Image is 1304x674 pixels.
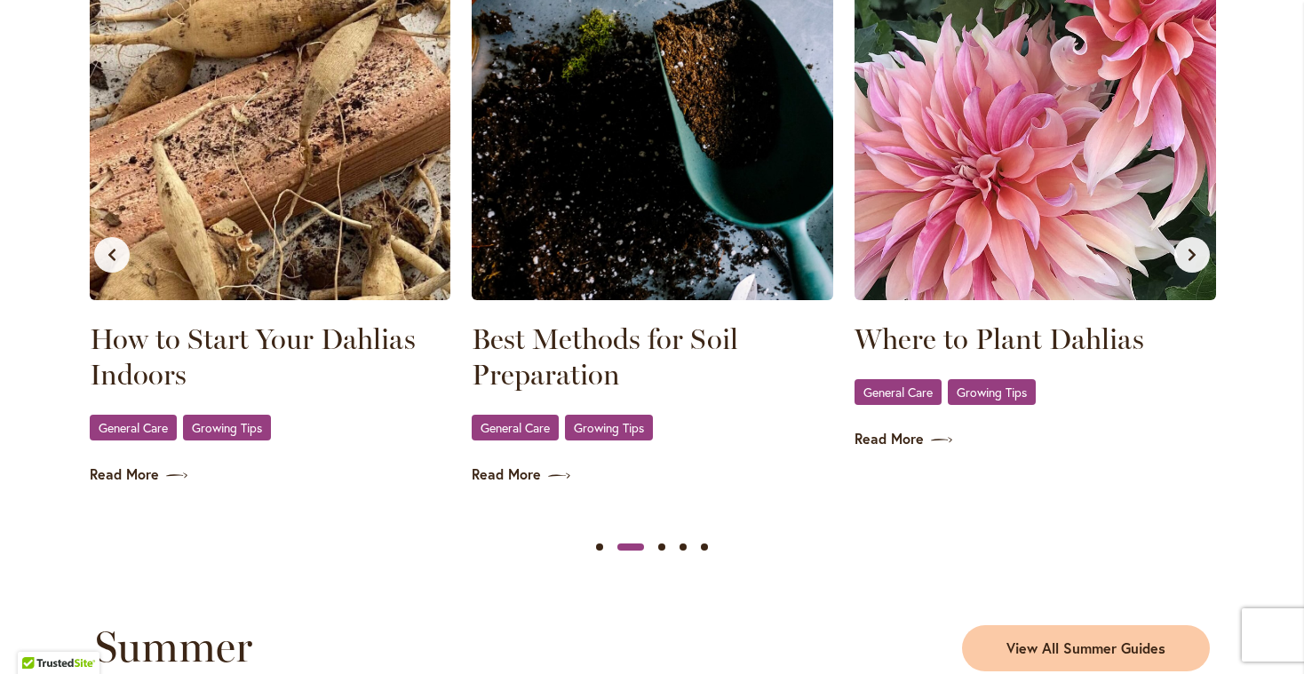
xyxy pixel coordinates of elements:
[90,464,451,485] a: Read More
[948,379,1036,405] a: Growing Tips
[855,429,1216,449] a: Read More
[1174,237,1210,273] button: Next slide
[855,378,1216,408] div: ,
[192,422,262,433] span: Growing Tips
[574,422,644,433] span: Growing Tips
[94,237,130,273] button: Previous slide
[694,536,715,558] button: Slide 5
[472,415,559,440] a: General Care
[99,422,168,433] span: General Care
[863,386,933,398] span: General Care
[90,321,451,393] a: How to Start Your Dahlias Indoors
[90,414,451,443] div: ,
[481,422,550,433] span: General Care
[617,536,644,558] button: Slide 2
[589,536,610,558] button: Slide 1
[472,321,833,393] a: Best Methods for Soil Preparation
[855,379,942,405] a: General Care
[565,415,653,440] a: Growing Tips
[183,415,271,440] a: Growing Tips
[672,536,694,558] button: Slide 4
[90,415,177,440] a: General Care
[957,386,1027,398] span: Growing Tips
[472,414,833,443] div: ,
[472,464,833,485] a: Read More
[651,536,672,558] button: Slide 3
[855,321,1216,357] a: Where to Plant Dahlias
